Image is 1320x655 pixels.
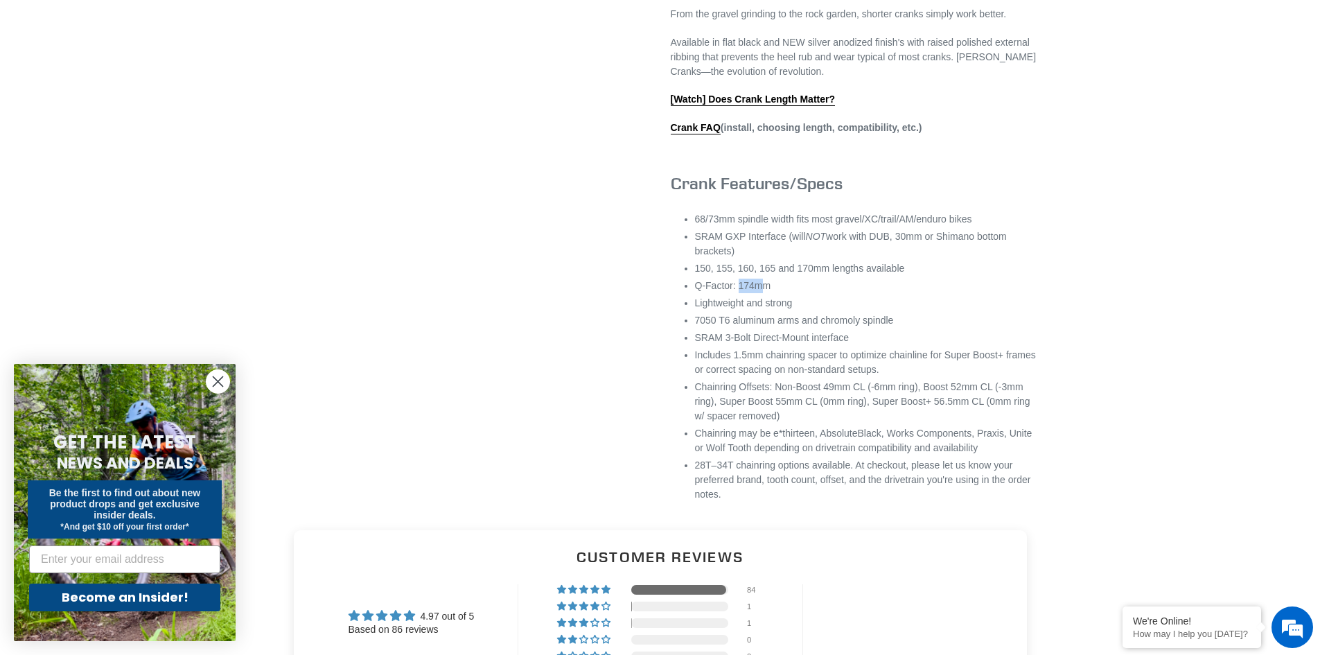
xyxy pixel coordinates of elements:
[671,173,1038,193] h3: Crank Features/Specs
[695,331,1038,345] li: SRAM 3-Bolt Direct-Mount interface
[557,602,613,611] div: 1% (1) reviews with 4 star rating
[671,122,922,134] strong: (install, choosing length, compatibility, etc.)
[557,585,613,595] div: 98% (84) reviews with 5 star rating
[747,585,764,595] div: 84
[1133,615,1251,627] div: We're Online!
[695,380,1038,423] li: Chainring Offsets: Non-Boost 49mm CL (-6mm ring), Boost 52mm CL (-3mm ring), Super Boost 55mm CL ...
[29,545,220,573] input: Enter your email address
[671,122,721,134] a: Crank FAQ
[60,522,188,532] span: *And get $10 off your first order*
[695,296,1038,311] li: Lightweight and strong
[53,430,196,455] span: GET THE LATEST
[695,229,1038,259] li: SRAM GXP Interface (will work with DUB, 30mm or Shimano bottom brackets)
[80,175,191,315] span: We're online!
[93,78,254,96] div: Chat with us now
[305,547,1016,567] h2: Customer Reviews
[806,231,827,242] em: NOT
[695,426,1038,455] li: Chainring may be e*thirteen, AbsoluteBlack, Works Components, Praxis, Unite or Wolf Tooth dependi...
[671,35,1038,79] p: Available in flat black and NEW silver anodized finish's with raised polished external ribbing th...
[7,378,264,427] textarea: Type your message and hit 'Enter'
[44,69,79,104] img: d_696896380_company_1647369064580_696896380
[557,618,613,628] div: 1% (1) reviews with 3 star rating
[695,348,1038,377] li: Includes 1.5mm chainring spacer to optimize chainline for Super Boost+ frames or correct spacing ...
[747,602,764,611] div: 1
[695,458,1038,502] li: 28T–34T chainring options available. At checkout, please let us know your preferred brand, tooth ...
[695,279,1038,293] li: Q-Factor: 174mm
[695,261,1038,276] li: 150, 155, 160, 165 and 170mm lengths available
[349,623,475,637] div: Based on 86 reviews
[15,76,36,97] div: Navigation go back
[671,7,1038,21] p: From the gravel grinding to the rock garden, shorter cranks simply work better.
[29,584,220,611] button: Become an Insider!
[57,452,193,474] span: NEWS AND DEALS
[206,369,230,394] button: Close dialog
[747,618,764,628] div: 1
[49,487,201,521] span: Be the first to find out about new product drops and get exclusive insider deals.
[695,212,1038,227] li: 68/73mm spindle width fits most gravel/XC/trail/AM/enduro bikes
[420,611,474,622] span: 4.97 out of 5
[695,313,1038,328] li: 7050 T6 aluminum arms and chromoly spindle
[227,7,261,40] div: Minimize live chat window
[671,94,836,106] a: [Watch] Does Crank Length Matter?
[1133,629,1251,639] p: How may I help you today?
[349,608,475,624] div: Average rating is 4.97 stars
